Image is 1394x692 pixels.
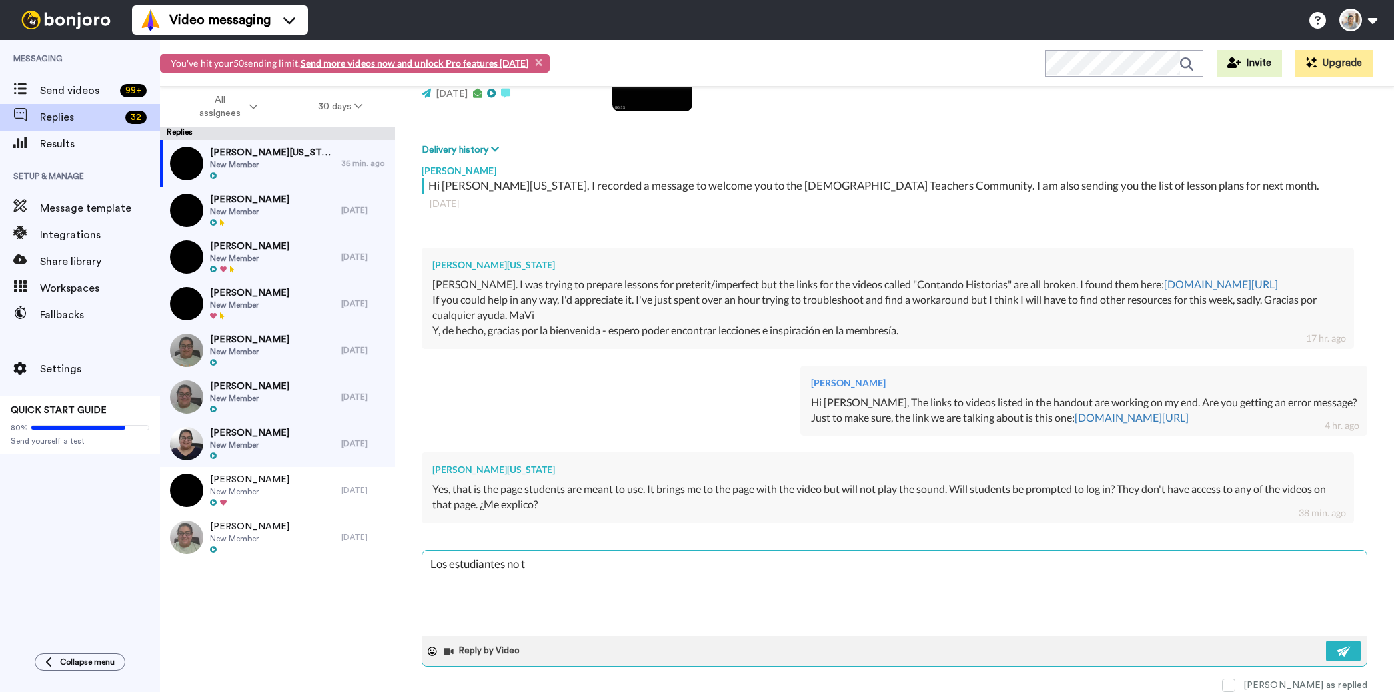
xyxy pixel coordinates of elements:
button: Upgrade [1295,50,1373,77]
div: Hi [PERSON_NAME], The links to videos listed in the handout are working on my end. Are you gettin... [811,395,1357,426]
span: [PERSON_NAME] [210,473,289,486]
button: Delivery history [422,143,503,157]
a: [PERSON_NAME]New Member[DATE] [160,234,395,280]
span: New Member [210,440,289,450]
a: [PERSON_NAME][US_STATE]New Member35 min. ago [160,140,395,187]
span: Share library [40,254,160,270]
textarea: Los estudiantes no t [422,551,1367,636]
span: [PERSON_NAME] [210,193,289,206]
div: [DATE] [341,298,388,309]
span: New Member [210,486,289,497]
span: Fallbacks [40,307,160,323]
div: If you could help in any way, I'd appreciate it. I've just spent over an hour trying to troublesh... [432,292,1343,323]
button: Reply by Video [442,641,524,661]
span: New Member [210,346,289,357]
a: [PERSON_NAME]New Member[DATE] [160,280,395,327]
span: [PERSON_NAME] [210,520,289,533]
img: 78d87f60-8acf-4194-8fe5-45a513b1f2d6-thumb.jpg [170,521,203,554]
div: [DATE] [341,345,388,356]
div: 17 hr. ago [1306,332,1346,345]
img: 197a3901-5cca-4db4-b56c-05be9d743367-thumb.jpg [170,194,203,227]
div: [PERSON_NAME] [422,157,1367,178]
button: 30 days [288,95,393,119]
span: 80% [11,422,28,433]
img: 7b4ec90c-7013-4983-8bcc-c331122aa833-thumb.jpg [170,287,203,320]
div: [DATE] [341,532,388,543]
span: New Member [210,206,289,217]
button: Close [535,55,542,69]
button: Invite [1217,50,1282,77]
span: [PERSON_NAME] [210,426,289,440]
span: You've hit your 50 sending limit. [171,57,529,69]
span: New Member [210,159,335,170]
span: × [535,55,542,69]
span: Integrations [40,227,160,243]
div: [DATE] [341,392,388,402]
span: All assignees [193,93,247,120]
div: Y, de hecho, gracias por la bienvenida - espero poder encontrar lecciones e inspiración en la mem... [432,323,1343,338]
a: [DOMAIN_NAME][URL] [1075,411,1189,424]
span: [PERSON_NAME][US_STATE] [210,146,335,159]
a: Send more videos now and unlock Pro features [DATE] [301,57,529,69]
img: send-white.svg [1337,646,1351,657]
span: Workspaces [40,280,160,296]
img: e725ad7a-318a-4b6c-9eeb-9fb7131e66e7-thumb.jpg [170,147,203,180]
img: vm-color.svg [140,9,161,31]
span: [DATE] [436,89,468,99]
span: Replies [40,109,120,125]
img: 01aca9ed-a392-4c88-8e90-82006398fcd3-thumb.jpg [170,334,203,367]
div: [DATE] [341,205,388,216]
div: [DATE] [341,252,388,262]
img: 76b297e6-bd37-4bdb-9adb-29fb68f26e02-thumb.jpg [170,240,203,274]
img: 92fe4712-357d-48b1-8f09-9a53f775de0d-thumb.jpg [170,474,203,507]
div: [PERSON_NAME] as replied [1243,679,1367,692]
a: [PERSON_NAME]New Member[DATE] [160,374,395,420]
div: [DATE] [430,197,1359,210]
div: Replies [160,127,395,140]
div: [DATE] [341,485,388,496]
span: [PERSON_NAME] [210,286,289,300]
span: QUICK START GUIDE [11,406,107,415]
span: Message template [40,200,160,216]
span: New Member [210,253,289,264]
span: Video messaging [169,11,271,29]
span: Collapse menu [60,657,115,667]
a: [PERSON_NAME]New Member[DATE] [160,514,395,561]
a: [DOMAIN_NAME][URL] [1164,278,1278,290]
a: [PERSON_NAME]New Member[DATE] [160,467,395,514]
div: 35 min. ago [341,158,388,169]
div: [PERSON_NAME][US_STATE] [432,463,1343,476]
div: 99 + [120,84,147,97]
span: [PERSON_NAME] [210,240,289,253]
div: [DATE] [341,438,388,449]
button: All assignees [163,88,288,125]
button: Collapse menu [35,653,125,671]
img: d47b14e6-f9cd-4020-8fd7-d6e914f499f6-thumb.jpg [170,380,203,414]
img: 909be3f2-d059-4fd6-8354-22abd9743296-thumb.jpg [170,427,203,460]
div: [PERSON_NAME]. I was trying to prepare lessons for preterit/imperfect but the links for the video... [432,277,1343,292]
span: New Member [210,393,289,404]
div: [PERSON_NAME][US_STATE] [432,258,1343,272]
div: [PERSON_NAME] [811,376,1357,390]
span: Send yourself a test [11,436,149,446]
span: [PERSON_NAME] [210,333,289,346]
div: 32 [125,111,147,124]
div: 38 min. ago [1299,506,1346,520]
span: Send videos [40,83,115,99]
img: bj-logo-header-white.svg [16,11,116,29]
div: Hi [PERSON_NAME][US_STATE], I recorded a message to welcome you to the [DEMOGRAPHIC_DATA] Teacher... [428,178,1364,194]
span: New Member [210,533,289,544]
span: New Member [210,300,289,310]
div: 4 hr. ago [1325,419,1359,432]
a: [PERSON_NAME]New Member[DATE] [160,327,395,374]
span: Results [40,136,160,152]
a: [PERSON_NAME]New Member[DATE] [160,187,395,234]
span: [PERSON_NAME] [210,380,289,393]
a: [PERSON_NAME]New Member[DATE] [160,420,395,467]
span: Settings [40,361,160,377]
div: Yes, that is the page students are meant to use. It brings me to the page with the video but will... [432,482,1343,512]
